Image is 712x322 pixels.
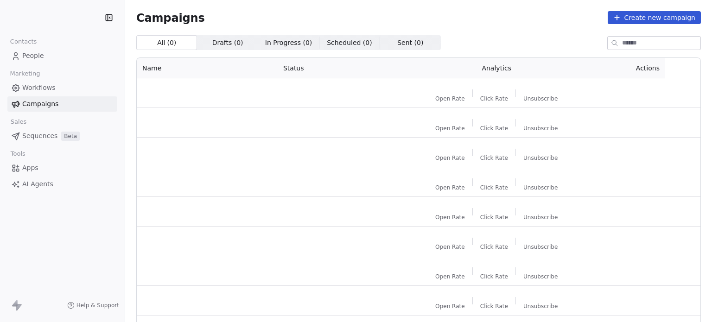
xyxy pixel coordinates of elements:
[435,243,465,251] span: Open Rate
[435,214,465,221] span: Open Rate
[7,128,117,144] a: SequencesBeta
[480,303,508,310] span: Click Rate
[523,303,558,310] span: Unsubscribe
[327,38,372,48] span: Scheduled ( 0 )
[137,58,278,78] th: Name
[7,160,117,176] a: Apps
[136,11,205,24] span: Campaigns
[397,38,423,48] span: Sent ( 0 )
[523,125,558,132] span: Unsubscribe
[435,125,465,132] span: Open Rate
[22,179,53,189] span: AI Agents
[6,147,29,161] span: Tools
[7,80,117,95] a: Workflows
[212,38,243,48] span: Drafts ( 0 )
[480,214,508,221] span: Click Rate
[523,273,558,280] span: Unsubscribe
[480,125,508,132] span: Click Rate
[435,303,465,310] span: Open Rate
[523,154,558,162] span: Unsubscribe
[22,83,56,93] span: Workflows
[480,154,508,162] span: Click Rate
[435,95,465,102] span: Open Rate
[7,96,117,112] a: Campaigns
[435,273,465,280] span: Open Rate
[6,67,44,81] span: Marketing
[406,58,587,78] th: Analytics
[480,184,508,191] span: Click Rate
[480,95,508,102] span: Click Rate
[435,154,465,162] span: Open Rate
[67,302,119,309] a: Help & Support
[22,131,57,141] span: Sequences
[22,163,38,173] span: Apps
[6,115,31,129] span: Sales
[22,51,44,61] span: People
[608,11,701,24] button: Create new campaign
[61,132,80,141] span: Beta
[587,58,665,78] th: Actions
[265,38,312,48] span: In Progress ( 0 )
[22,99,58,109] span: Campaigns
[523,95,558,102] span: Unsubscribe
[523,184,558,191] span: Unsubscribe
[7,48,117,63] a: People
[6,35,41,49] span: Contacts
[278,58,406,78] th: Status
[76,302,119,309] span: Help & Support
[523,214,558,221] span: Unsubscribe
[7,177,117,192] a: AI Agents
[435,184,465,191] span: Open Rate
[480,243,508,251] span: Click Rate
[480,273,508,280] span: Click Rate
[523,243,558,251] span: Unsubscribe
